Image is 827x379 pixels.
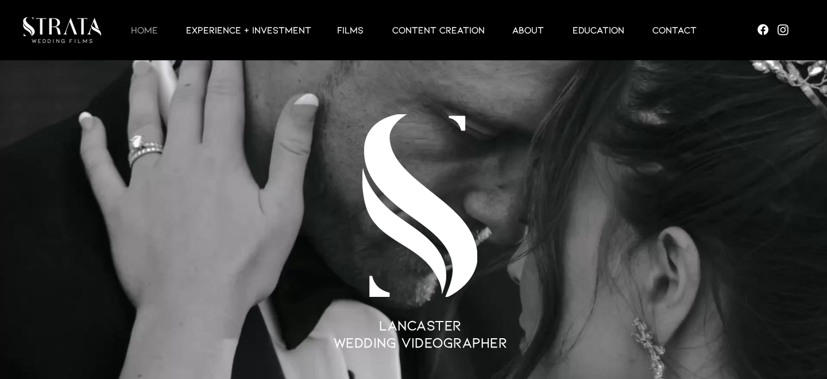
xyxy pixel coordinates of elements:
[387,23,490,37] p: CONTENT CREATION
[558,23,638,37] a: EDUCATION
[23,17,101,43] img: LUX STRATA TEST_edited.png
[172,23,323,37] a: EXPERIENCE + INVESTMENT
[567,23,630,37] p: EDUCATION
[498,23,558,37] a: ABOUT
[647,23,702,37] p: Contact
[756,22,790,37] ul: Social Bar
[125,23,164,37] p: HOME
[331,23,369,37] p: Films
[117,23,172,37] a: HOME
[362,114,477,297] img: LUX S TEST_edited.png
[109,23,718,37] nav: Site
[334,316,508,350] span: LANCASTER WEDDING VIDEOGRAPHER
[638,23,710,37] a: Contact
[180,23,317,37] p: EXPERIENCE + INVESTMENT
[323,23,378,37] a: Films
[378,23,498,37] a: CONTENT CREATION
[507,23,550,37] p: ABOUT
